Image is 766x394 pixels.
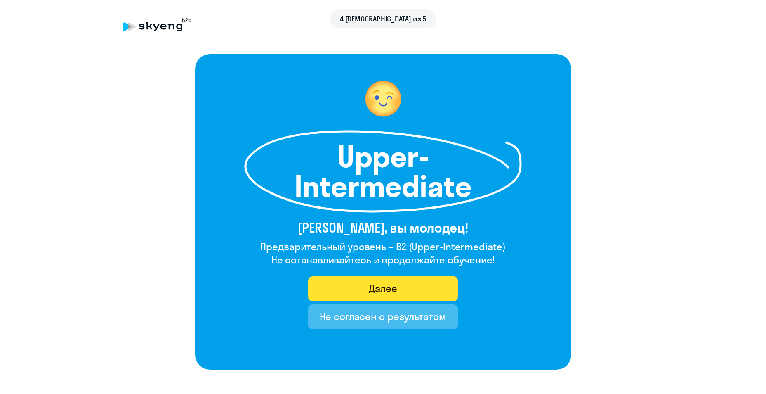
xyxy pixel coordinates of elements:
[340,14,427,24] span: 4 [DEMOGRAPHIC_DATA] из 5
[260,253,505,266] h4: Не останавливайтесь и продолжайте обучение!
[320,310,446,323] div: Не согласен с результатом
[288,142,478,201] h1: Upper-Intermediate
[308,304,458,329] button: Не согласен с результатом
[358,74,408,123] img: level
[260,240,505,253] h4: Предварительный уровень – B2 (Upper-Intermediate)
[369,282,397,295] div: Далее
[260,219,505,236] h3: [PERSON_NAME], вы молодец!
[308,276,458,301] button: Далее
